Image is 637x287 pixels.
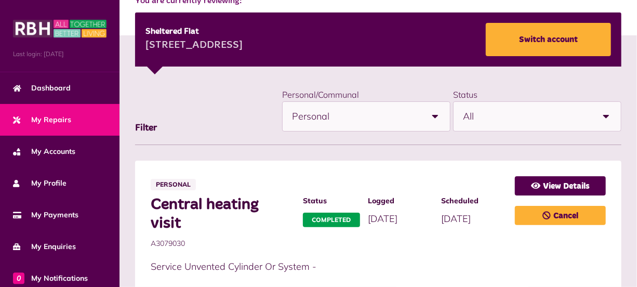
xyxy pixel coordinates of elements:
[13,178,67,189] span: My Profile
[13,83,71,94] span: Dashboard
[282,89,359,100] label: Personal/Communal
[368,213,397,225] span: [DATE]
[442,195,505,206] span: Scheduled
[442,213,471,225] span: [DATE]
[515,176,606,195] a: View Details
[13,210,78,220] span: My Payments
[13,146,75,157] span: My Accounts
[145,38,243,54] div: [STREET_ADDRESS]
[13,18,107,39] img: MyRBH
[453,89,477,100] label: Status
[486,23,611,56] a: Switch account
[515,206,606,225] a: Cancel
[13,272,24,284] span: 0
[151,179,196,190] span: Personal
[151,195,293,233] span: Central heating visit
[13,114,71,125] span: My Repairs
[151,238,293,249] span: A3079030
[151,259,505,273] p: Service Unvented Cylinder Or System -
[13,49,107,59] span: Last login: [DATE]
[303,195,357,206] span: Status
[368,195,431,206] span: Logged
[13,241,76,252] span: My Enquiries
[145,25,243,38] div: Sheltered Flat
[135,123,157,133] span: Filter
[463,102,592,131] span: All
[303,213,360,227] span: Completed
[292,102,421,131] span: Personal
[13,273,88,284] span: My Notifications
